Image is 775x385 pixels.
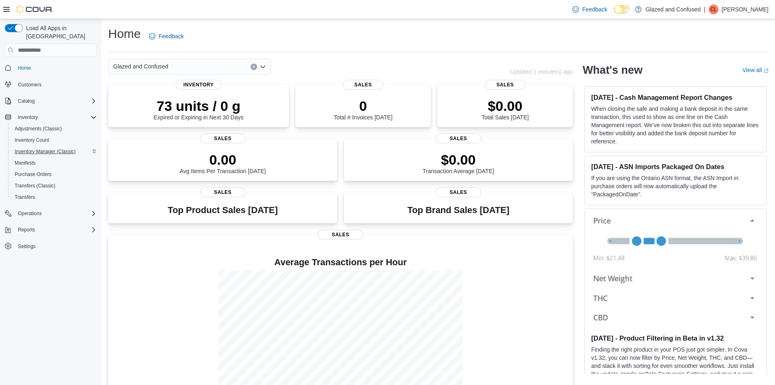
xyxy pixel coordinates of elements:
span: Purchase Orders [11,169,97,179]
span: Sales [436,187,481,197]
span: Sales [318,230,363,240]
a: Feedback [569,1,610,18]
button: Settings [2,240,100,252]
span: Inventory Count [15,137,49,143]
button: Operations [15,209,45,218]
span: Transfers [15,194,35,200]
span: Feedback [159,32,183,40]
p: Glazed and Confused [646,4,701,14]
h3: [DATE] - Cash Management Report Changes [591,93,760,101]
span: Inventory Manager (Classic) [15,148,76,155]
a: Adjustments (Classic) [11,124,65,134]
span: Inventory [15,112,97,122]
span: Sales [485,80,526,90]
span: Operations [15,209,97,218]
span: Manifests [15,160,35,166]
p: [PERSON_NAME] [722,4,768,14]
button: Catalog [15,96,38,106]
span: Adjustments (Classic) [11,124,97,134]
span: Inventory [18,114,38,121]
div: Expired or Expiring in Next 30 Days [154,98,244,121]
span: Transfers [11,192,97,202]
span: Settings [18,243,35,250]
span: Purchase Orders [15,171,52,178]
span: Inventory [176,80,221,90]
h3: Top Product Sales [DATE] [168,205,277,215]
span: Operations [18,210,42,217]
h3: [DATE] - Product Filtering in Beta in v1.32 [591,334,760,342]
div: Chad Lacy [709,4,718,14]
p: 0 [334,98,392,114]
p: $0.00 [481,98,528,114]
button: Open list of options [260,64,266,70]
em: Beta Features [645,371,681,377]
span: Home [15,62,97,73]
h2: What's new [583,64,642,77]
span: Reports [18,227,35,233]
button: Inventory [2,112,100,123]
button: Home [2,62,100,73]
span: Catalog [18,98,35,104]
a: Settings [15,242,39,251]
a: Customers [15,80,45,90]
button: Inventory Count [8,134,100,146]
a: Transfers [11,192,38,202]
button: Reports [15,225,38,235]
p: Updated 1 minute(s) ago [510,68,573,75]
span: Sales [200,134,246,143]
span: Sales [343,80,384,90]
p: When closing the safe and making a bank deposit in the same transaction, this used to show as one... [591,105,760,145]
span: Inventory Count [11,135,97,145]
button: Inventory Manager (Classic) [8,146,100,157]
button: Manifests [8,157,100,169]
a: Purchase Orders [11,169,55,179]
a: Feedback [146,28,187,44]
span: CL [710,4,716,14]
button: Operations [2,208,100,219]
div: Transaction Average [DATE] [423,152,494,174]
svg: External link [764,68,768,73]
span: Transfers (Classic) [15,183,55,189]
button: Inventory [15,112,41,122]
span: Adjustments (Classic) [15,125,62,132]
div: Total # Invoices [DATE] [334,98,392,121]
button: Clear input [251,64,257,70]
p: $0.00 [423,152,494,168]
button: Adjustments (Classic) [8,123,100,134]
button: Transfers (Classic) [8,180,100,191]
a: Manifests [11,158,39,168]
button: Customers [2,79,100,90]
span: Customers [18,81,41,88]
a: View allExternal link [742,67,768,73]
p: If you are using the Ontario ASN format, the ASN Import in purchase orders will now automatically... [591,174,760,198]
span: Catalog [15,96,97,106]
a: Inventory Manager (Classic) [11,147,79,156]
p: 73 units / 0 g [154,98,244,114]
h3: [DATE] - ASN Imports Packaged On Dates [591,163,760,171]
a: Transfers (Classic) [11,181,59,191]
button: Catalog [2,95,100,107]
a: Home [15,63,34,73]
input: Dark Mode [614,5,631,14]
button: Purchase Orders [8,169,100,180]
h4: Average Transactions per Hour [115,257,566,267]
span: Transfers (Classic) [11,181,97,191]
span: Manifests [11,158,97,168]
span: Reports [15,225,97,235]
p: 0.00 [180,152,266,168]
span: Settings [15,241,97,251]
span: Customers [15,79,97,90]
div: Total Sales [DATE] [481,98,528,121]
button: Reports [2,224,100,235]
span: Feedback [582,5,607,13]
span: Sales [436,134,481,143]
span: Inventory Manager (Classic) [11,147,97,156]
h3: Top Brand Sales [DATE] [407,205,509,215]
p: | [704,4,705,14]
span: Glazed and Confused [113,62,168,71]
span: Sales [200,187,246,197]
div: Avg Items Per Transaction [DATE] [180,152,266,174]
span: Load All Apps in [GEOGRAPHIC_DATA] [23,24,97,40]
img: Cova [16,5,53,13]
